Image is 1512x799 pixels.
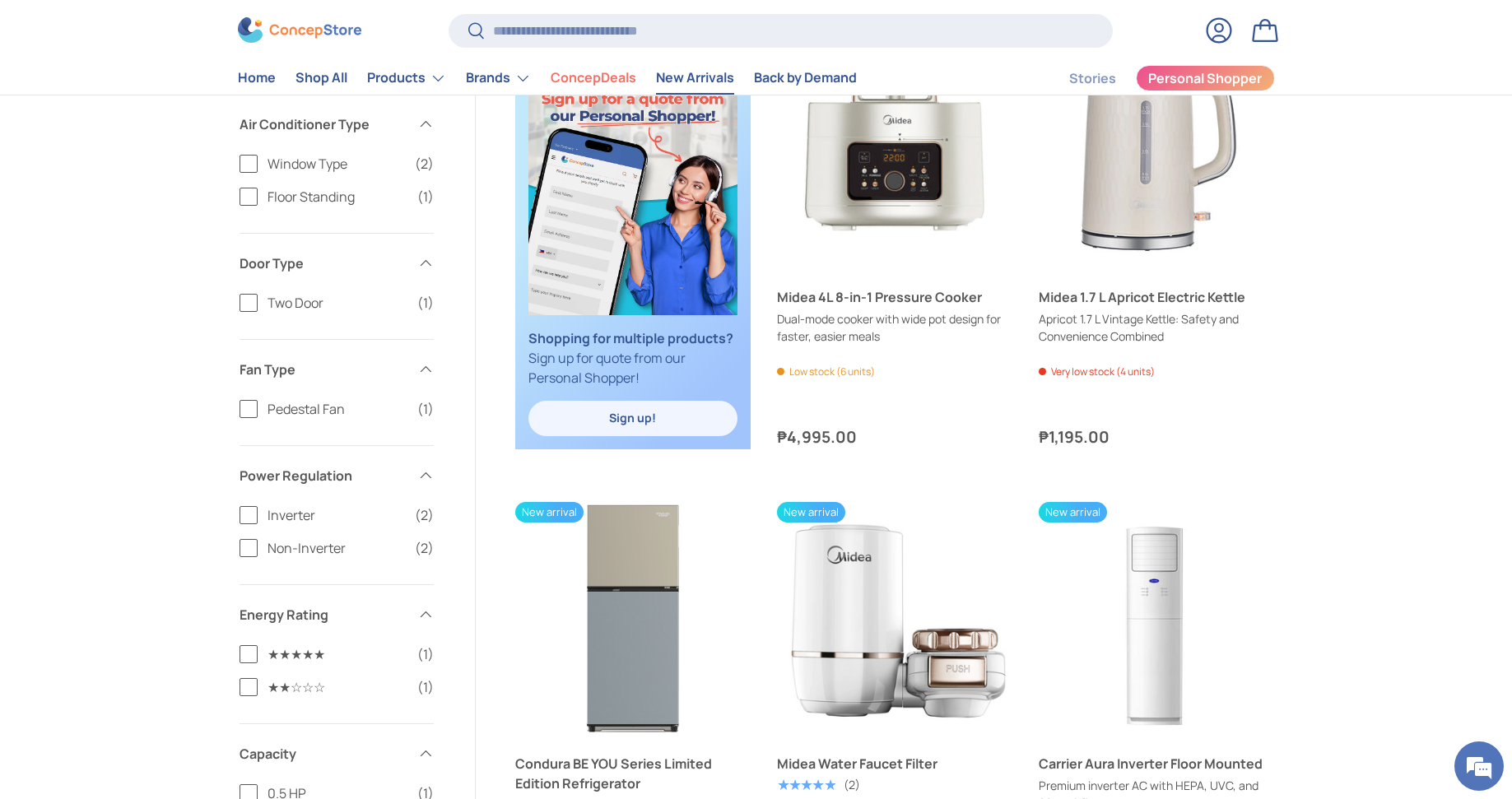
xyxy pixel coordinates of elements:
[515,502,751,737] a: Condura BE YOU Series Limited Edition Refrigerator
[777,287,1012,307] a: Midea 4L 8-in-1 Pressure Cooker
[240,585,434,644] summary: Energy Rating
[1069,63,1116,95] a: Stories
[268,538,405,558] span: Non-Inverter
[240,253,407,273] span: Door Type
[1030,62,1275,95] nav: Secondary
[417,293,434,313] span: (1)
[240,360,407,379] span: Fan Type
[1039,502,1274,737] a: Carrier Aura Inverter Floor Mounted
[1039,287,1274,307] a: Midea 1.7 L Apricot Electric Kettle
[238,63,276,95] a: Home
[528,329,733,347] strong: Shopping for multiple products?
[270,8,309,48] div: Minimize live chat window
[95,207,227,374] span: We're online!
[240,234,434,293] summary: Door Type
[238,18,361,44] img: ConcepStore
[240,340,434,399] summary: Fan Type
[417,644,434,664] span: (1)
[456,62,541,95] summary: Brands
[417,187,434,207] span: (1)
[240,724,434,783] summary: Capacity
[1039,35,1274,270] a: Midea 1.7 L Apricot Electric Kettle
[777,35,1012,270] a: Midea 4L 8-in-1 Pressure Cooker
[656,63,734,95] a: New Arrivals
[1148,72,1262,86] span: Personal Shopper
[777,502,1012,737] a: Midea Water Faucet Filter
[240,605,407,625] span: Energy Rating
[415,154,434,174] span: (2)
[268,677,407,697] span: ★★☆☆☆
[86,92,277,114] div: Chat with us now
[528,328,737,388] p: Sign up for quote from our Personal Shopper!
[240,446,434,505] summary: Power Regulation
[1136,65,1275,91] a: Personal Shopper
[754,63,857,95] a: Back by Demand
[240,744,407,764] span: Capacity
[515,502,584,523] span: New arrival
[240,95,434,154] summary: Air Conditioner Type
[777,502,845,523] span: New arrival
[268,187,407,207] span: Floor Standing
[240,114,407,134] span: Air Conditioner Type
[268,399,407,419] span: Pedestal Fan
[8,449,314,507] textarea: Type your message and hit 'Enter'
[268,644,407,664] span: ★★★★★
[551,63,636,95] a: ConcepDeals
[357,62,456,95] summary: Products
[528,401,737,436] a: Sign up!
[415,538,434,558] span: (2)
[240,466,407,485] span: Power Regulation
[417,399,434,419] span: (1)
[415,505,434,525] span: (2)
[417,677,434,697] span: (1)
[268,505,405,525] span: Inverter
[268,293,407,313] span: Two Door
[1039,754,1274,773] a: Carrier Aura Inverter Floor Mounted
[295,63,347,95] a: Shop All
[1039,502,1107,523] span: New arrival
[238,62,857,95] nav: Primary
[268,154,405,174] span: Window Type
[777,754,1012,773] a: Midea Water Faucet Filter
[515,754,751,793] a: Condura BE YOU Series Limited Edition Refrigerator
